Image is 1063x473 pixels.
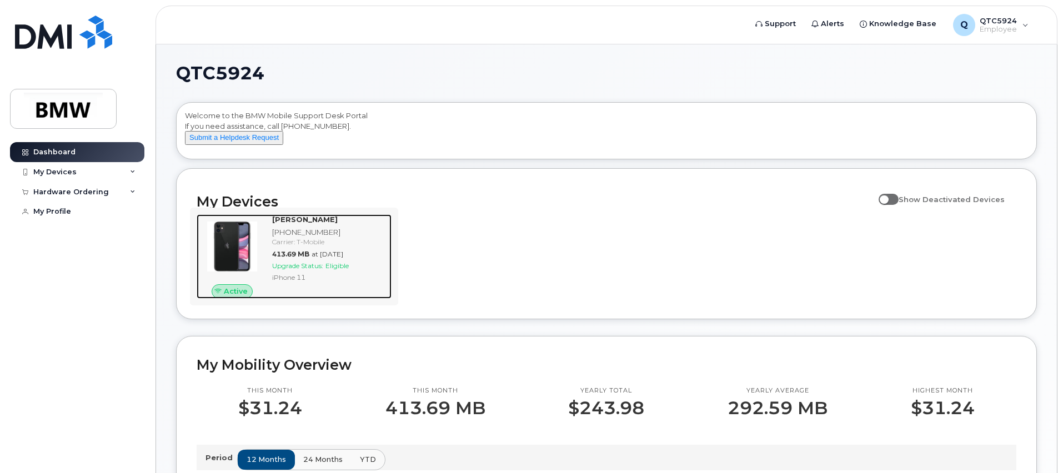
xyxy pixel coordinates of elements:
[272,273,387,282] div: iPhone 11
[176,65,264,82] span: QTC5924
[312,250,343,258] span: at [DATE]
[728,398,828,418] p: 292.59 MB
[238,386,302,395] p: This month
[224,286,248,296] span: Active
[911,398,975,418] p: $31.24
[238,398,302,418] p: $31.24
[1015,425,1055,465] iframe: Messenger Launcher
[385,386,485,395] p: This month
[899,195,1005,204] span: Show Deactivated Devices
[325,261,349,270] span: Eligible
[728,386,828,395] p: Yearly average
[879,189,887,198] input: Show Deactivated Devices
[185,110,1028,155] div: Welcome to the BMW Mobile Support Desk Portal If you need assistance, call [PHONE_NUMBER].
[185,131,283,145] button: Submit a Helpdesk Request
[197,214,392,299] a: Active[PERSON_NAME][PHONE_NUMBER]Carrier: T-Mobile413.69 MBat [DATE]Upgrade Status:EligibleiPhone 11
[272,237,387,246] div: Carrier: T-Mobile
[205,452,237,463] p: Period
[360,454,376,465] span: YTD
[272,250,309,258] span: 413.69 MB
[205,220,259,273] img: iPhone_11.jpg
[385,398,485,418] p: 413.69 MB
[568,386,644,395] p: Yearly total
[197,193,873,210] h2: My Devices
[272,215,338,224] strong: [PERSON_NAME]
[185,133,283,142] a: Submit a Helpdesk Request
[303,454,343,465] span: 24 months
[272,227,387,238] div: [PHONE_NUMBER]
[197,356,1016,373] h2: My Mobility Overview
[272,261,323,270] span: Upgrade Status:
[568,398,644,418] p: $243.98
[911,386,975,395] p: Highest month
